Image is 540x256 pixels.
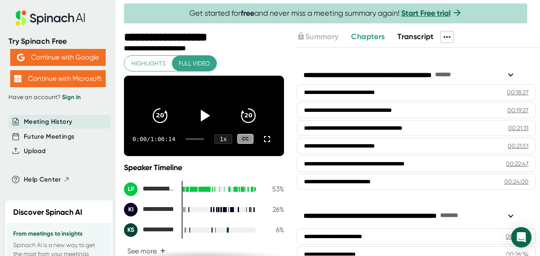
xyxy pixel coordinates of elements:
[8,37,107,46] div: Try Spinach Free
[24,132,74,142] button: Future Meetings
[297,31,351,43] div: Upgrade to access
[24,175,61,185] span: Help Center
[263,226,284,234] div: 6 %
[214,134,232,144] div: 1 x
[124,163,284,172] div: Speaker Timeline
[131,58,166,69] span: Highlights
[124,203,138,216] div: KI
[124,223,175,237] div: Kaia Simpson
[24,146,45,156] button: Upload
[511,227,532,247] div: Open Intercom Messenger
[8,94,107,101] div: Have an account?
[189,9,462,18] span: Get started for and never miss a meeting summary again!
[17,54,25,61] img: Aehbyd4JwY73AAAAAElFTkSuQmCC
[124,203,175,216] div: Kelsey Isman
[397,32,434,41] span: Transcript
[351,31,385,43] button: Chapters
[297,31,338,43] button: Summary
[13,207,82,218] h2: Discover Spinach AI
[124,223,138,237] div: KS
[24,117,72,127] button: Meeting History
[13,230,105,237] h3: From meetings to insights
[24,175,70,185] button: Help Center
[351,32,385,41] span: Chapters
[237,134,253,144] div: CC
[506,159,529,168] div: 00:22:47
[124,56,172,71] button: Highlights
[179,58,210,69] span: Full video
[124,182,175,196] div: Leeann Passaro
[507,106,529,114] div: 00:19:27
[172,56,217,71] button: Full video
[10,49,106,66] button: Continue with Google
[263,205,284,213] div: 26 %
[132,136,175,142] div: 0:00 / 1:06:14
[263,185,284,193] div: 53 %
[124,182,138,196] div: LP
[305,32,338,41] span: Summary
[507,88,529,97] div: 00:18:27
[506,232,529,241] div: 00:25:34
[508,142,529,150] div: 00:21:51
[397,31,434,43] button: Transcript
[504,177,529,186] div: 00:24:00
[508,124,529,132] div: 00:21:31
[62,94,81,101] a: Sign in
[160,247,166,254] span: +
[401,9,450,18] a: Start Free trial
[10,70,106,87] button: Continue with Microsoft
[241,9,254,18] b: free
